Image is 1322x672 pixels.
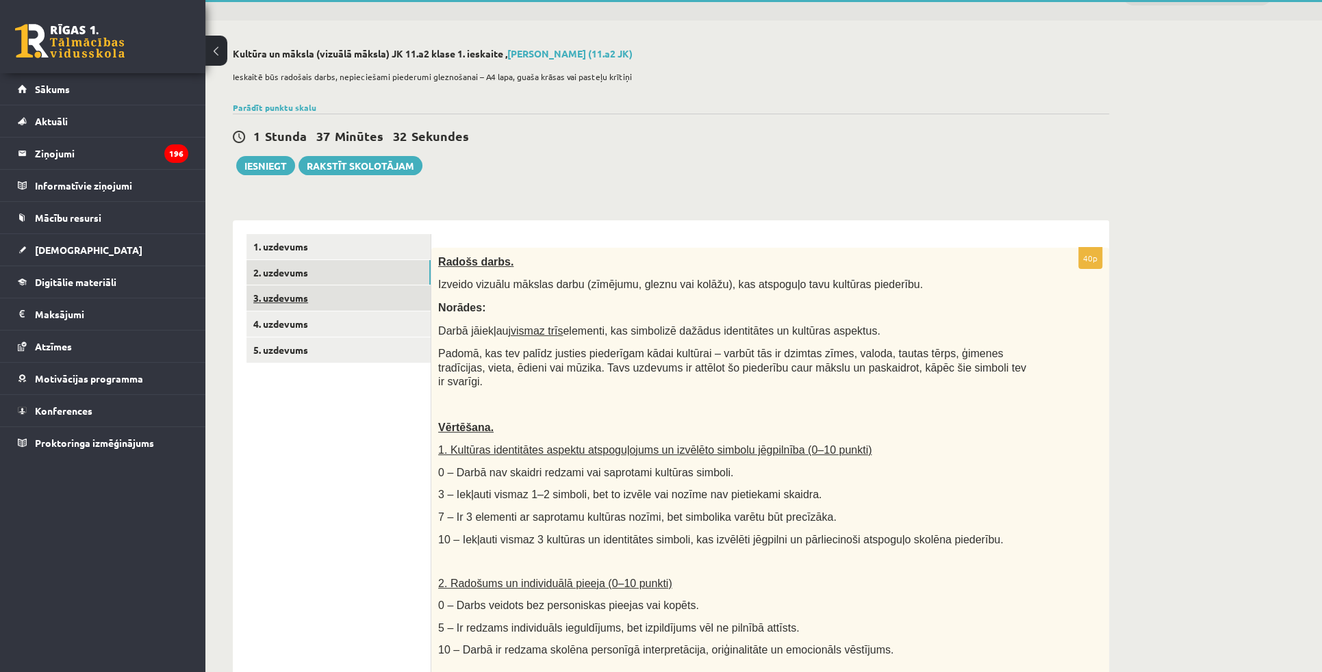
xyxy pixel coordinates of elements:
a: Digitālie materiāli [18,266,188,298]
a: Sākums [18,73,188,105]
a: 5. uzdevums [246,337,431,363]
span: 2. Radošums un individuālā pieeja (0–10 punkti) [438,578,672,589]
body: Bagātinātā teksta redaktors, wiswyg-editor-user-answer-47433838182440 [14,14,649,29]
a: 1. uzdevums [246,234,431,259]
a: 4. uzdevums [246,311,431,337]
a: Atzīmes [18,331,188,362]
span: Izveido vizuālu mākslas darbu (zīmējumu, gleznu vai kolāžu), kas atspoguļo tavu kultūras piederību. [438,279,923,290]
a: Rīgas 1. Tālmācības vidusskola [15,24,125,58]
span: 0 – Darbs veidots bez personiskas pieejas vai kopēts. [438,599,699,611]
span: Radošs darbs. [438,256,513,268]
span: Vērtēšana. [438,422,494,433]
span: Padomā, kas tev palīdz justies piederīgam kādai kultūrai – varbūt tās ir dzimtas zīmes, valoda, t... [438,348,1026,387]
span: Proktoringa izmēģinājums [35,437,154,449]
span: Aktuāli [35,115,68,127]
legend: Informatīvie ziņojumi [35,170,188,201]
span: 3 – Iekļauti vismaz 1–2 simboli, bet to izvēle vai nozīme nav pietiekami skaidra. [438,489,822,500]
a: Mācību resursi [18,202,188,233]
span: Norādes: [438,302,485,313]
span: 32 [393,128,407,144]
span: 10 – Darbā ir redzama skolēna personīgā interpretācija, oriģinalitāte un emocionāls vēstījums. [438,644,893,656]
a: Informatīvie ziņojumi [18,170,188,201]
span: [DEMOGRAPHIC_DATA] [35,244,142,256]
span: Atzīmes [35,340,72,352]
a: Motivācijas programma [18,363,188,394]
a: [DEMOGRAPHIC_DATA] [18,234,188,266]
span: 1. Kultūras identitātes aspektu atspoguļojums un izvēlēto simbolu jēgpilnība (0–10 punkti) [438,444,872,456]
a: Maksājumi [18,298,188,330]
span: Sākums [35,83,70,95]
a: Konferences [18,395,188,426]
legend: Ziņojumi [35,138,188,169]
span: Digitālie materiāli [35,276,116,288]
a: Rakstīt skolotājam [298,156,422,175]
a: Parādīt punktu skalu [233,102,316,113]
a: 3. uzdevums [246,285,431,311]
legend: Maksājumi [35,298,188,330]
p: 40p [1078,247,1102,269]
a: 2. uzdevums [246,260,431,285]
span: 37 [316,128,330,144]
i: 196 [164,144,188,163]
span: Mācību resursi [35,211,101,224]
p: Ieskaitē būs radošais darbs, nepieciešami piederumi gleznošanai – A4 lapa, guaša krāsas vai paste... [233,70,1102,83]
span: 10 – Iekļauti vismaz 3 kultūras un identitātes simboli, kas izvēlēti jēgpilni un pārliecinoši ats... [438,534,1003,545]
button: Iesniegt [236,156,295,175]
span: 7 – Ir 3 elementi ar saprotamu kultūras nozīmi, bet simbolika varētu būt precīzāka. [438,511,837,523]
span: 0 – Darbā nav skaidri redzami vai saprotami kultūras simboli. [438,467,733,478]
span: 5 – Ir redzams individuāls ieguldījums, bet izpildījums vēl ne pilnībā attīsts. [438,622,799,634]
span: Sekundes [411,128,469,144]
h2: Kultūra un māksla (vizuālā māksla) JK 11.a2 klase 1. ieskaite , [233,48,1109,60]
a: [PERSON_NAME] (11.a2 JK) [507,47,633,60]
a: Ziņojumi196 [18,138,188,169]
u: vismaz trīs [511,325,563,337]
a: Proktoringa izmēģinājums [18,427,188,458]
span: Konferences [35,404,92,417]
span: 1 [253,128,260,144]
span: Minūtes [335,128,383,144]
a: Aktuāli [18,105,188,137]
span: Darbā jāiekļauj elementi, kas simbolizē dažādus identitātes un kultūras aspektus. [438,325,880,337]
span: Motivācijas programma [35,372,143,385]
span: Stunda [265,128,307,144]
